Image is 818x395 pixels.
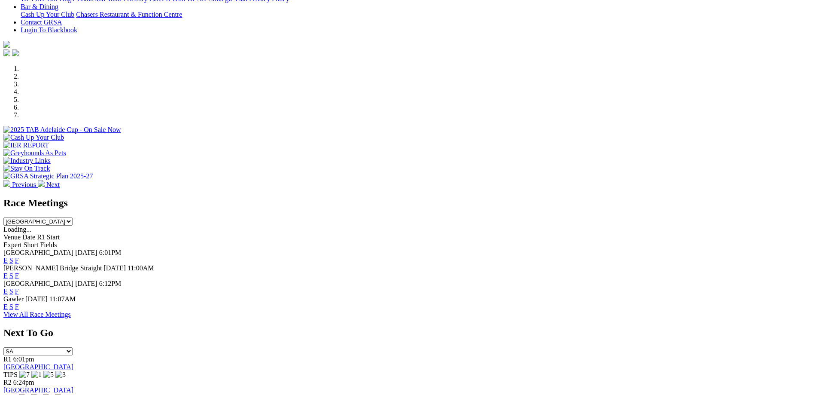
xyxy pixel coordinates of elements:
a: View All Race Meetings [3,311,71,318]
span: 6:01pm [13,355,34,363]
a: Next [38,181,60,188]
a: E [3,303,8,310]
img: chevron-right-pager-white.svg [38,180,45,187]
span: 11:07AM [49,295,76,303]
span: [DATE] [25,295,48,303]
img: GRSA Strategic Plan 2025-27 [3,172,93,180]
img: 3 [55,371,66,379]
img: chevron-left-pager-white.svg [3,180,10,187]
span: 6:12PM [99,280,122,287]
span: R1 Start [37,233,60,241]
a: S [9,288,13,295]
img: Industry Links [3,157,51,165]
h2: Next To Go [3,327,815,339]
span: [GEOGRAPHIC_DATA] [3,249,73,256]
span: [DATE] [103,264,126,272]
img: logo-grsa-white.png [3,41,10,48]
span: Next [46,181,60,188]
span: Expert [3,241,22,248]
a: F [15,257,19,264]
img: 7 [19,371,30,379]
span: R2 [3,379,12,386]
a: Previous [3,181,38,188]
img: Greyhounds As Pets [3,149,66,157]
a: E [3,288,8,295]
img: facebook.svg [3,49,10,56]
a: S [9,303,13,310]
span: [DATE] [75,249,97,256]
a: [GEOGRAPHIC_DATA] [3,386,73,394]
span: Gawler [3,295,24,303]
a: Contact GRSA [21,18,62,26]
span: R1 [3,355,12,363]
img: 1 [31,371,42,379]
img: 2025 TAB Adelaide Cup - On Sale Now [3,126,121,134]
a: Chasers Restaurant & Function Centre [76,11,182,18]
span: Date [22,233,35,241]
a: F [15,303,19,310]
img: IER REPORT [3,141,49,149]
a: S [9,257,13,264]
span: Short [24,241,39,248]
span: TIPS [3,371,18,378]
a: F [15,272,19,279]
h2: Race Meetings [3,197,815,209]
a: S [9,272,13,279]
span: Venue [3,233,21,241]
img: 5 [43,371,54,379]
a: E [3,272,8,279]
span: [DATE] [75,280,97,287]
span: 6:01PM [99,249,122,256]
span: [PERSON_NAME] Bridge Straight [3,264,102,272]
img: Stay On Track [3,165,50,172]
span: 6:24pm [13,379,34,386]
span: Loading... [3,226,31,233]
a: [GEOGRAPHIC_DATA] [3,363,73,371]
span: [GEOGRAPHIC_DATA] [3,280,73,287]
a: Login To Blackbook [21,26,77,34]
span: Fields [40,241,57,248]
img: Cash Up Your Club [3,134,64,141]
a: Cash Up Your Club [21,11,74,18]
img: twitter.svg [12,49,19,56]
a: E [3,257,8,264]
span: 11:00AM [128,264,154,272]
a: Bar & Dining [21,3,58,10]
span: Previous [12,181,36,188]
a: F [15,288,19,295]
div: Bar & Dining [21,11,815,18]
